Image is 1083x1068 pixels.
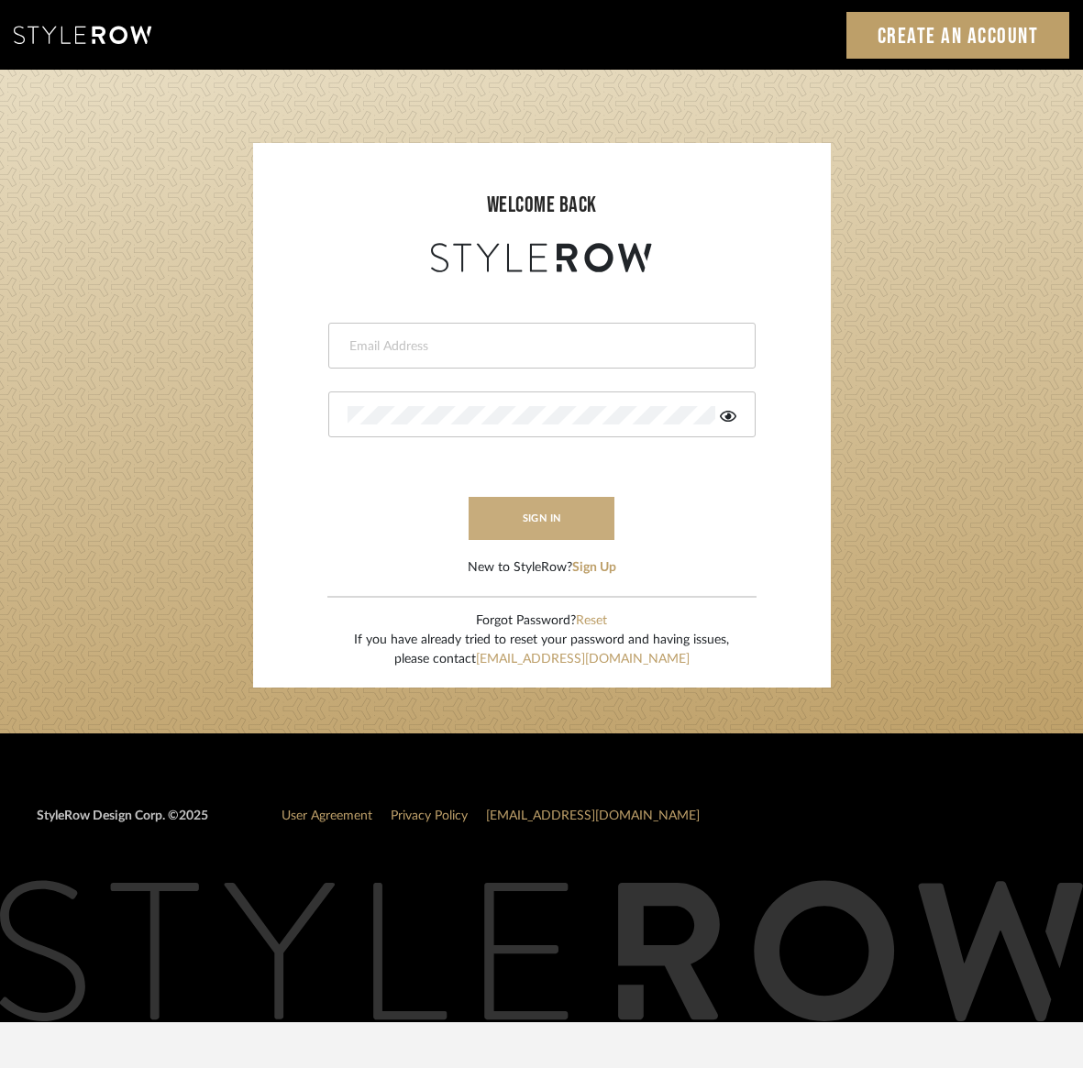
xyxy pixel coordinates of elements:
[476,653,690,666] a: [EMAIL_ADDRESS][DOMAIN_NAME]
[354,631,729,669] div: If you have already tried to reset your password and having issues, please contact
[271,189,812,222] div: welcome back
[576,611,607,631] button: Reset
[282,809,372,822] a: User Agreement
[486,809,700,822] a: [EMAIL_ADDRESS][DOMAIN_NAME]
[37,807,208,841] div: StyleRow Design Corp. ©2025
[354,611,729,631] div: Forgot Password?
[468,558,616,578] div: New to StyleRow?
[469,497,615,540] button: sign in
[391,809,468,822] a: Privacy Policy
[572,558,616,578] button: Sign Up
[348,337,732,356] input: Email Address
[846,12,1070,59] a: Create an Account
